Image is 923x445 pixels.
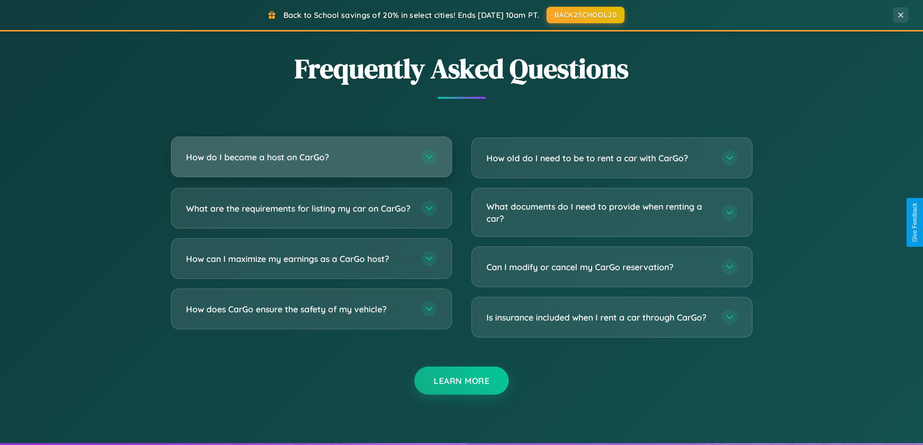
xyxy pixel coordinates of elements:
[486,152,712,164] h3: How old do I need to be to rent a car with CarGo?
[171,50,752,87] h2: Frequently Asked Questions
[911,203,918,242] div: Give Feedback
[283,10,539,20] span: Back to School savings of 20% in select cities! Ends [DATE] 10am PT.
[486,200,712,224] h3: What documents do I need to provide when renting a car?
[186,151,412,163] h3: How do I become a host on CarGo?
[186,202,412,215] h3: What are the requirements for listing my car on CarGo?
[186,253,412,265] h3: How can I maximize my earnings as a CarGo host?
[414,367,509,395] button: Learn More
[186,303,412,315] h3: How does CarGo ensure the safety of my vehicle?
[547,7,625,23] button: BACK2SCHOOL20
[486,311,712,323] h3: Is insurance included when I rent a car through CarGo?
[486,261,712,273] h3: Can I modify or cancel my CarGo reservation?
